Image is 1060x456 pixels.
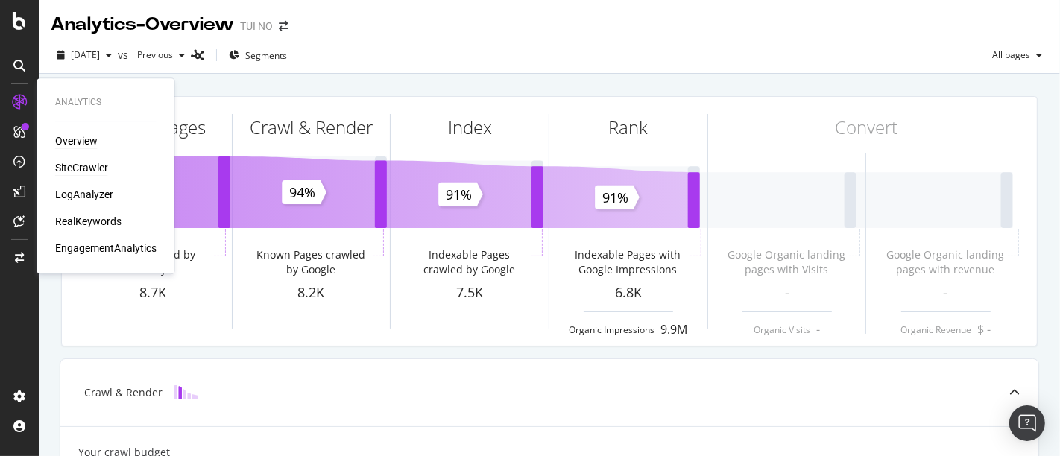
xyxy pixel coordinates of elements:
div: Index [448,115,492,140]
a: RealKeywords [55,214,122,229]
div: Crawl & Render [84,385,163,400]
a: LogAnalyzer [55,187,113,202]
div: 8.7K [74,283,232,303]
a: EngagementAnalytics [55,241,157,256]
span: vs [118,48,131,63]
div: Rank [608,115,648,140]
button: All pages [986,43,1048,67]
div: Organic Impressions [569,323,654,336]
button: Segments [223,43,293,67]
div: TUI NO [240,19,273,34]
div: Analytics [55,96,157,109]
div: Crawl & Render [250,115,373,140]
a: SiteCrawler [55,160,108,175]
div: Open Intercom Messenger [1009,405,1045,441]
div: Indexable Pages with Google Impressions [569,247,687,277]
div: Indexable Pages crawled by Google [411,247,529,277]
div: 8.2K [233,283,391,303]
button: Previous [131,43,191,67]
div: Known Pages crawled by Google [252,247,370,277]
button: [DATE] [51,43,118,67]
div: 9.9M [660,321,687,338]
div: 6.8K [549,283,707,303]
span: Previous [131,48,173,61]
div: 7.5K [391,283,549,303]
span: All pages [986,48,1030,61]
div: Analytics - Overview [51,12,234,37]
img: block-icon [174,385,198,399]
span: Segments [245,49,287,62]
div: arrow-right-arrow-left [279,21,288,31]
a: Overview [55,133,98,148]
span: 2025 Aug. 12th [71,48,100,61]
